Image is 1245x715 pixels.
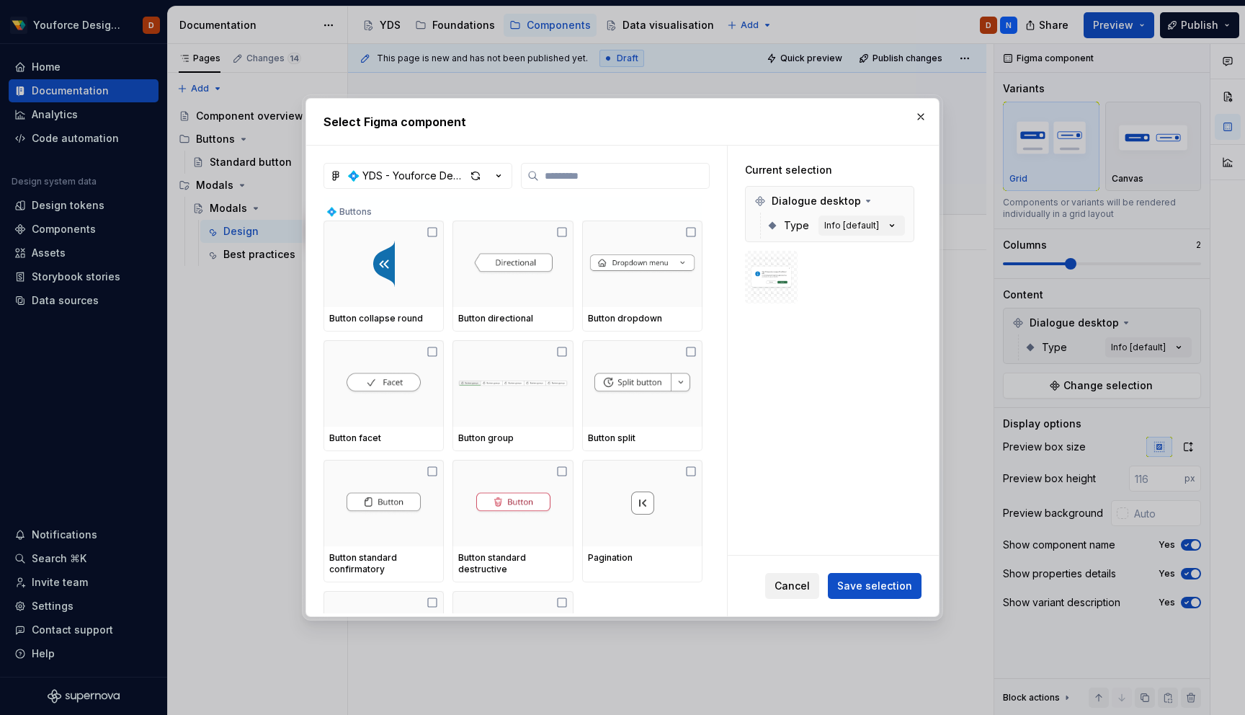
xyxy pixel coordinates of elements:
[588,432,697,444] div: Button split
[588,313,697,324] div: Button dropdown
[772,194,861,208] span: Dialogue desktop
[818,216,905,236] button: Info [default]
[458,432,567,444] div: Button group
[323,163,512,189] button: 💠 YDS - Youforce Design System
[323,197,702,221] div: 💠 Buttons
[784,218,809,233] span: Type
[765,573,819,599] button: Cancel
[828,573,922,599] button: Save selection
[323,113,922,130] h2: Select Figma component
[458,313,567,324] div: Button directional
[588,552,697,564] div: Pagination
[824,220,879,231] div: Info [default]
[775,579,810,593] span: Cancel
[745,163,914,177] div: Current selection
[749,190,911,213] div: Dialogue desktop
[347,169,465,183] div: 💠 YDS - Youforce Design System
[329,313,438,324] div: Button collapse round
[458,552,567,575] div: Button standard destructive
[837,579,912,593] span: Save selection
[329,552,438,575] div: Button standard confirmatory
[329,432,438,444] div: Button facet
